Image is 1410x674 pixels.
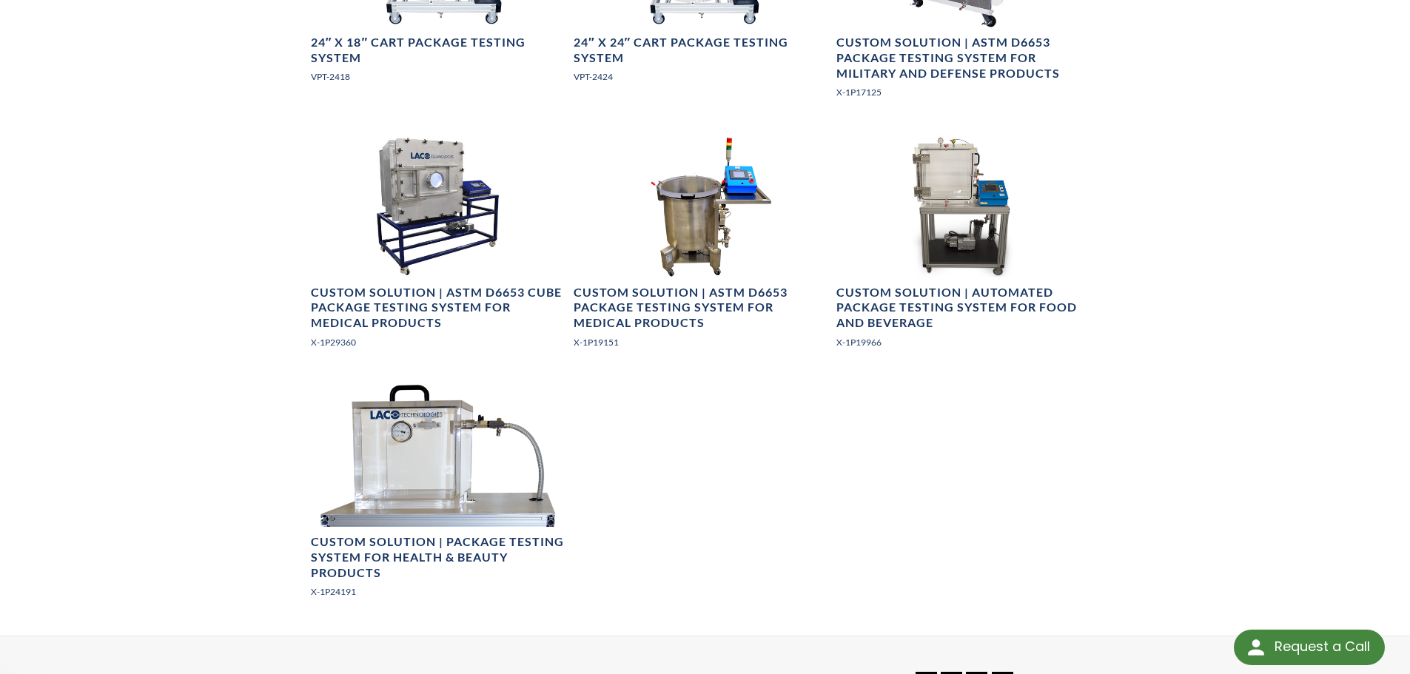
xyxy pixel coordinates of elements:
[836,35,1090,81] h4: Custom Solution | ASTM D6653 Package Testing System for Military and Defense Products
[311,70,565,84] p: VPT-2418
[1275,630,1370,664] div: Request a Call
[1234,630,1385,665] div: Request a Call
[311,534,565,580] h4: Custom Solution | Package Testing System for Health & Beauty Products
[836,135,1090,361] a: Automated Package Testing System for Food and Beverage on CartCustom Solution | Automated Package...
[574,335,827,349] p: X-1P19151
[1244,636,1268,659] img: round button
[836,285,1090,331] h4: Custom Solution | Automated Package Testing System for Food and Beverage
[311,35,565,66] h4: 24″ x 18″ Cart Package Testing System
[836,85,1090,99] p: X-1P17125
[311,584,565,599] p: X-1P24191
[574,135,827,361] a: Full view of Cylindrical Package Testing System for Medical ProductsCustom Solution | ASTM D6653 ...
[836,335,1090,349] p: X-1P19966
[311,135,565,361] a: ASTM D6653 Cube Package Testing System for Medical ProductsCustom Solution | ASTM D6653 Cube Pack...
[574,285,827,331] h4: Custom Solution | ASTM D6653 Package Testing System for Medical Products
[574,70,827,84] p: VPT-2424
[574,35,827,66] h4: 24″ x 24″ Cart Package Testing System
[311,335,565,349] p: X-1P29360
[311,285,565,331] h4: Custom Solution | ASTM D6653 Cube Package Testing System for Medical Products
[311,385,565,611] a: Package testing system for health and beauty productsCustom Solution | Package Testing System for...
